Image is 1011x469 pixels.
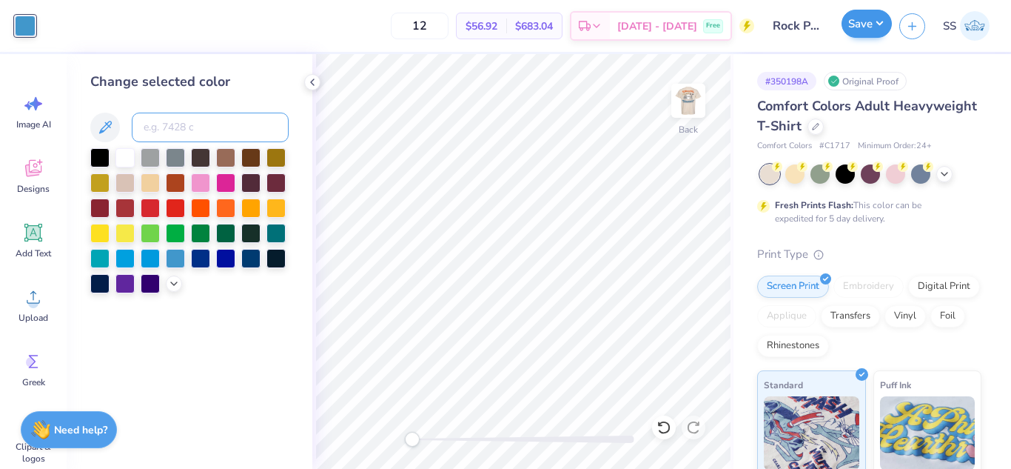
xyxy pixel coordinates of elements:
span: Designs [17,183,50,195]
span: Comfort Colors Adult Heavyweight T-Shirt [757,97,977,135]
input: Untitled Design [762,11,834,41]
img: Sakshi Solanki [960,11,990,41]
span: Clipart & logos [9,441,58,465]
div: Screen Print [757,276,829,298]
img: Back [674,86,703,116]
div: # 350198A [757,72,816,90]
span: Add Text [16,247,51,259]
span: Image AI [16,119,51,130]
span: $683.04 [515,19,553,34]
span: Upload [19,312,48,324]
a: SS [936,11,996,41]
span: # C1717 [819,140,850,153]
span: Free [706,21,720,31]
span: Greek [22,376,45,388]
strong: Fresh Prints Flash: [775,199,853,211]
div: Accessibility label [405,432,420,447]
div: Applique [757,305,816,327]
span: Standard [764,377,803,393]
span: $56.92 [466,19,497,34]
div: Embroidery [833,276,904,298]
div: Digital Print [908,276,980,298]
span: SS [943,18,956,35]
div: Print Type [757,246,981,263]
div: Vinyl [884,305,926,327]
div: Rhinestones [757,335,829,357]
input: e.g. 7428 c [132,113,289,142]
span: [DATE] - [DATE] [617,19,697,34]
div: Original Proof [824,72,907,90]
div: Change selected color [90,72,289,92]
span: Puff Ink [880,377,911,393]
div: Transfers [821,305,880,327]
button: Save [842,10,892,38]
span: Minimum Order: 24 + [858,140,932,153]
div: Back [679,123,698,136]
span: Comfort Colors [757,140,812,153]
div: This color can be expedited for 5 day delivery. [775,199,957,225]
strong: Need help? [54,423,107,437]
input: – – [391,13,449,39]
div: Foil [930,305,965,327]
